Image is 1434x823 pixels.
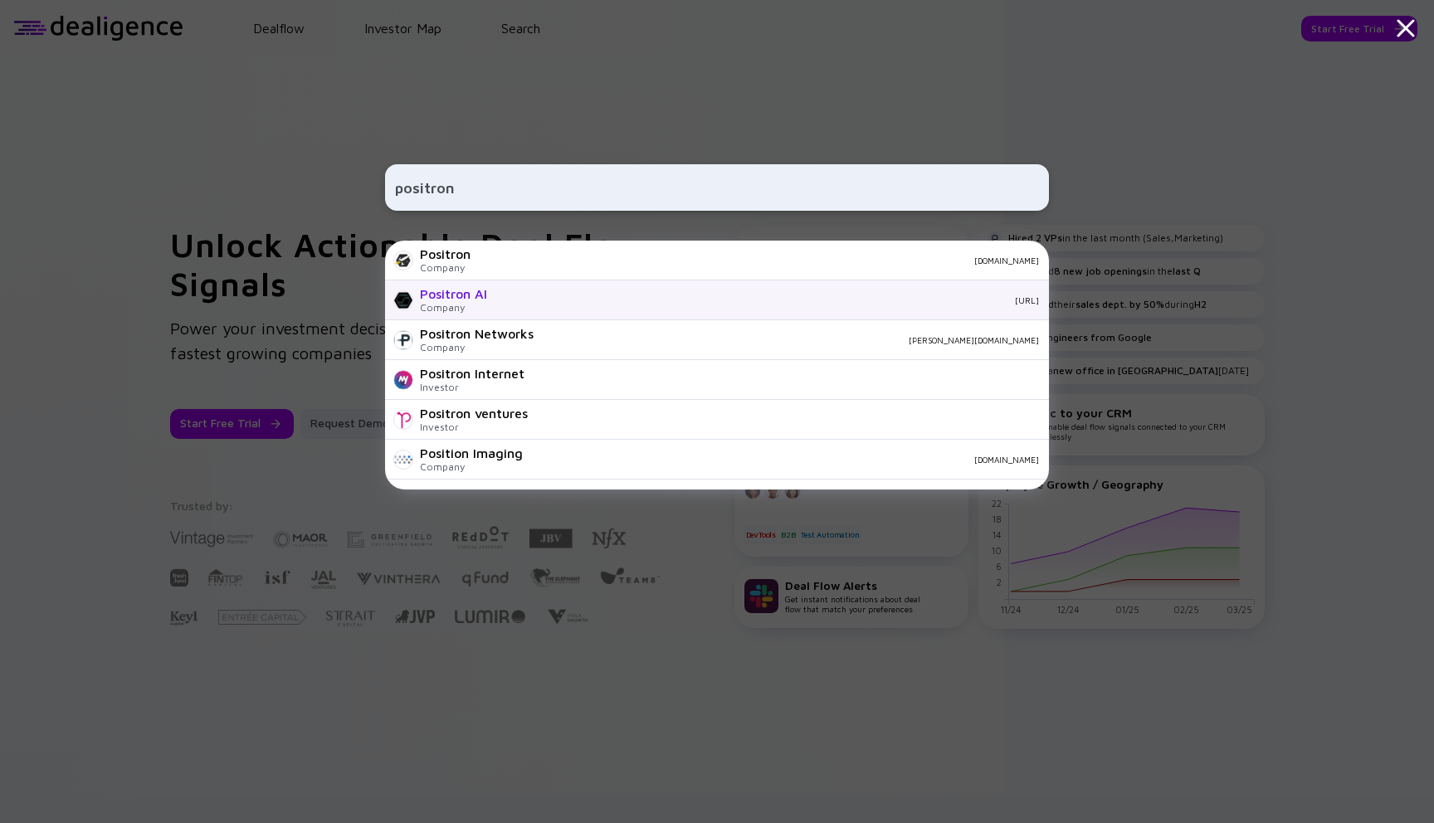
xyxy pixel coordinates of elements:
[536,455,1039,465] div: [DOMAIN_NAME]
[395,173,1039,202] input: Search Company or Investor...
[420,326,534,341] div: Positron Networks
[420,406,528,421] div: Positron ventures
[420,381,524,393] div: Investor
[500,295,1039,305] div: [URL]
[420,246,471,261] div: Positron
[420,446,523,460] div: Position Imaging
[547,335,1039,345] div: [PERSON_NAME][DOMAIN_NAME]
[420,421,528,433] div: Investor
[420,485,485,500] div: Position-In
[420,301,487,314] div: Company
[420,366,524,381] div: Positron Internet
[484,256,1039,265] div: [DOMAIN_NAME]
[420,261,471,274] div: Company
[420,286,487,301] div: Positron AI
[420,460,523,473] div: Company
[420,341,534,353] div: Company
